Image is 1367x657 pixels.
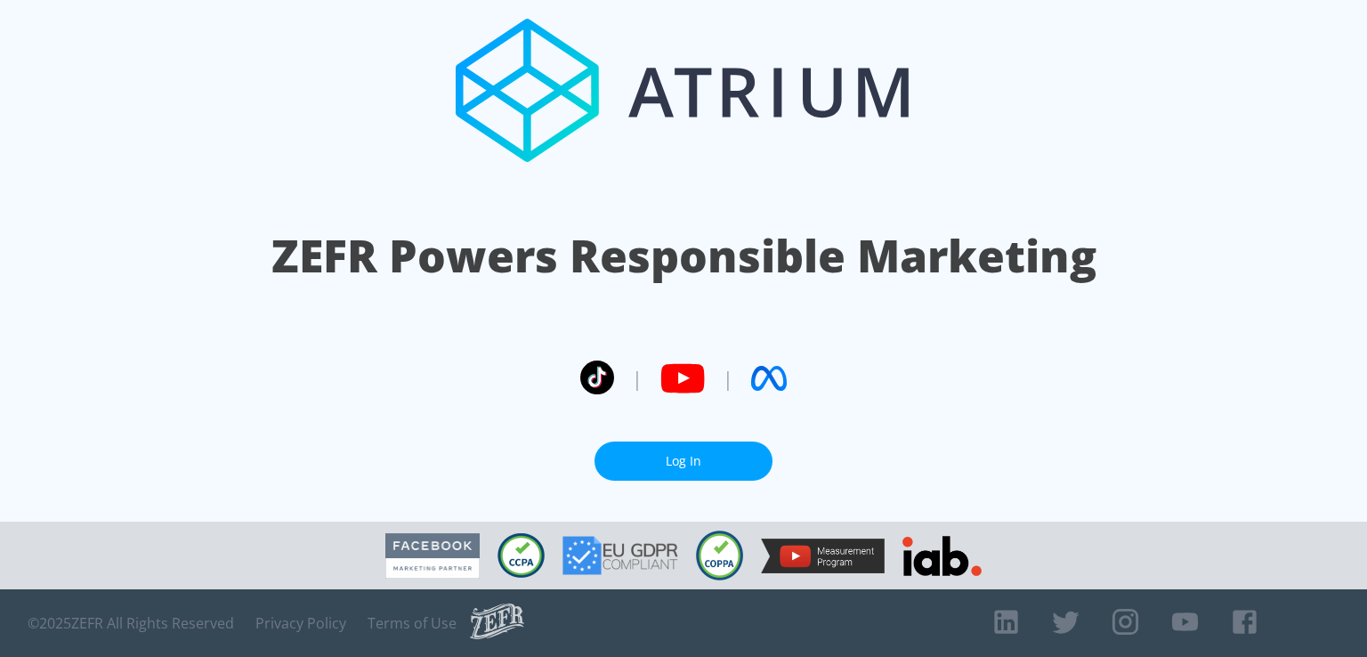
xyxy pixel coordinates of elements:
a: Privacy Policy [255,614,346,632]
img: IAB [902,536,982,576]
img: Facebook Marketing Partner [385,533,480,579]
img: CCPA Compliant [497,533,545,578]
a: Log In [595,442,772,482]
img: COPPA Compliant [696,531,743,580]
img: GDPR Compliant [562,536,678,575]
img: YouTube Measurement Program [761,539,885,573]
h1: ZEFR Powers Responsible Marketing [271,225,1096,287]
span: © 2025 ZEFR All Rights Reserved [28,614,234,632]
span: | [723,365,733,392]
a: Terms of Use [368,614,457,632]
span: | [632,365,643,392]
